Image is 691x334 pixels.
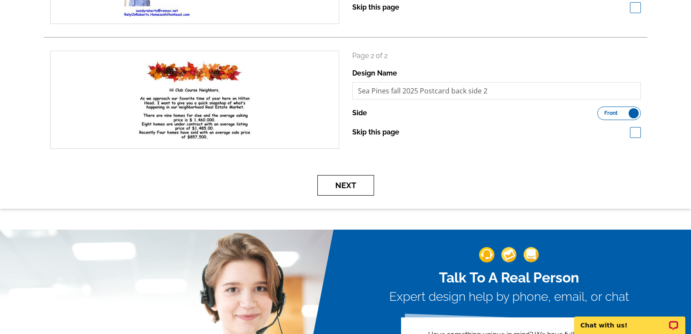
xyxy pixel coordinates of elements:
img: support-img-2.png [501,247,517,262]
h2: Talk To A Real Person [389,269,629,286]
label: Design Name [352,68,397,79]
label: Skip this page [352,2,399,13]
label: Skip this page [352,127,399,138]
span: Front [604,111,618,115]
iframe: LiveChat chat widget [568,306,691,334]
img: support-img-1.png [479,247,494,262]
label: Side [352,108,367,118]
input: File Name [352,82,641,100]
p: Page 2 of 2 [352,51,641,61]
h3: Expert design help by phone, email, or chat [389,289,629,304]
button: Next [317,175,374,196]
img: support-img-3_1.png [524,247,539,262]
